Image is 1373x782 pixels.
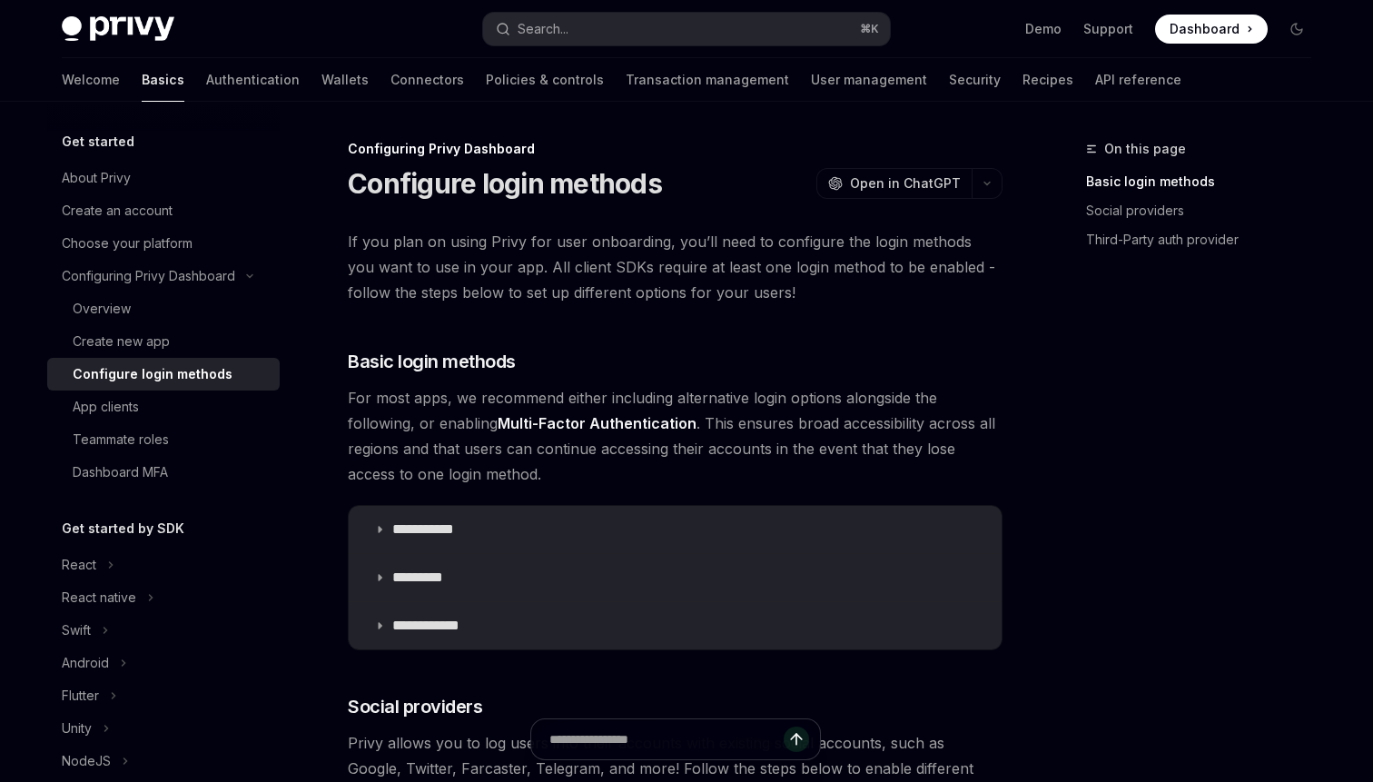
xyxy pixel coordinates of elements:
[348,385,1003,487] span: For most apps, we recommend either including alternative login options alongside the following, o...
[784,727,809,752] button: Send message
[1086,225,1326,254] a: Third-Party auth provider
[1086,167,1326,196] a: Basic login methods
[47,391,280,423] a: App clients
[47,679,280,712] button: Toggle Flutter section
[949,58,1001,102] a: Security
[47,456,280,489] a: Dashboard MFA
[486,58,604,102] a: Policies & controls
[348,140,1003,158] div: Configuring Privy Dashboard
[62,58,120,102] a: Welcome
[549,719,784,759] input: Ask a question...
[62,265,235,287] div: Configuring Privy Dashboard
[811,58,927,102] a: User management
[518,18,568,40] div: Search...
[1083,20,1133,38] a: Support
[348,694,482,719] span: Social providers
[47,227,280,260] a: Choose your platform
[62,200,173,222] div: Create an account
[1086,196,1326,225] a: Social providers
[47,614,280,647] button: Toggle Swift section
[348,167,662,200] h1: Configure login methods
[62,685,99,707] div: Flutter
[47,292,280,325] a: Overview
[62,718,92,739] div: Unity
[816,168,972,199] button: Open in ChatGPT
[142,58,184,102] a: Basics
[47,162,280,194] a: About Privy
[47,647,280,679] button: Toggle Android section
[47,745,280,777] button: Toggle NodeJS section
[47,423,280,456] a: Teammate roles
[73,298,131,320] div: Overview
[850,174,961,193] span: Open in ChatGPT
[62,167,131,189] div: About Privy
[62,619,91,641] div: Swift
[860,22,879,36] span: ⌘ K
[73,396,139,418] div: App clients
[62,233,193,254] div: Choose your platform
[73,429,169,450] div: Teammate roles
[47,358,280,391] a: Configure login methods
[62,652,109,674] div: Android
[47,712,280,745] button: Toggle Unity section
[62,518,184,539] h5: Get started by SDK
[47,325,280,358] a: Create new app
[47,549,280,581] button: Toggle React section
[62,16,174,42] img: dark logo
[1095,58,1181,102] a: API reference
[47,194,280,227] a: Create an account
[73,331,170,352] div: Create new app
[626,58,789,102] a: Transaction management
[206,58,300,102] a: Authentication
[498,414,696,433] a: Multi-Factor Authentication
[73,461,168,483] div: Dashboard MFA
[483,13,890,45] button: Open search
[62,587,136,609] div: React native
[348,229,1003,305] span: If you plan on using Privy for user onboarding, you’ll need to configure the login methods you wa...
[73,363,232,385] div: Configure login methods
[321,58,369,102] a: Wallets
[62,750,111,772] div: NodeJS
[1282,15,1311,44] button: Toggle dark mode
[62,131,134,153] h5: Get started
[348,349,516,374] span: Basic login methods
[390,58,464,102] a: Connectors
[1025,20,1062,38] a: Demo
[62,554,96,576] div: React
[1155,15,1268,44] a: Dashboard
[1170,20,1240,38] span: Dashboard
[47,260,280,292] button: Toggle Configuring Privy Dashboard section
[1022,58,1073,102] a: Recipes
[47,581,280,614] button: Toggle React native section
[1104,138,1186,160] span: On this page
